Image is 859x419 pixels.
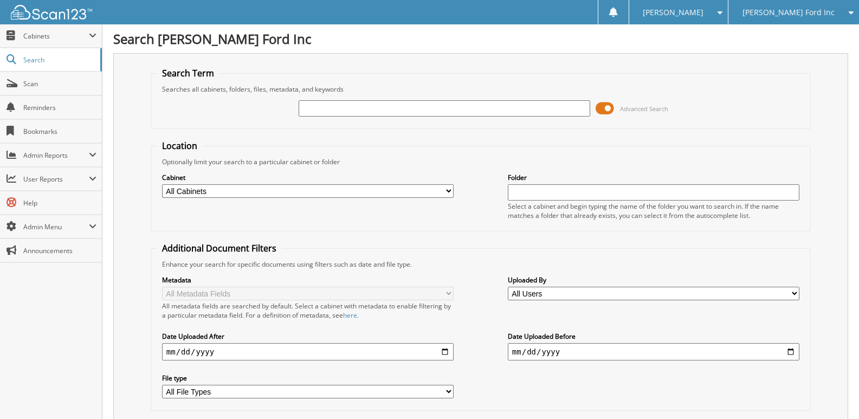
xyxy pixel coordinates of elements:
span: User Reports [23,175,89,184]
span: Admin Reports [23,151,89,160]
img: scan123-logo-white.svg [11,5,92,20]
input: end [508,343,799,360]
legend: Search Term [157,67,219,79]
label: Folder [508,173,799,182]
legend: Additional Document Filters [157,242,282,254]
div: Optionally limit your search to a particular cabinet or folder [157,157,805,166]
label: File type [162,373,454,383]
span: Admin Menu [23,222,89,231]
span: Announcements [23,246,96,255]
label: Date Uploaded Before [508,332,799,341]
span: Advanced Search [620,105,668,113]
label: Cabinet [162,173,454,182]
div: All metadata fields are searched by default. Select a cabinet with metadata to enable filtering b... [162,301,454,320]
span: Scan [23,79,96,88]
span: Reminders [23,103,96,112]
legend: Location [157,140,203,152]
span: [PERSON_NAME] [643,9,703,16]
label: Date Uploaded After [162,332,454,341]
span: Search [23,55,95,65]
div: Searches all cabinets, folders, files, metadata, and keywords [157,85,805,94]
input: start [162,343,454,360]
div: Select a cabinet and begin typing the name of the folder you want to search in. If the name match... [508,202,799,220]
span: Bookmarks [23,127,96,136]
span: Help [23,198,96,208]
span: [PERSON_NAME] Ford Inc [742,9,835,16]
div: Enhance your search for specific documents using filters such as date and file type. [157,260,805,269]
iframe: Chat Widget [805,367,859,419]
a: here [343,311,357,320]
span: Cabinets [23,31,89,41]
label: Metadata [162,275,454,285]
h1: Search [PERSON_NAME] Ford Inc [113,30,848,48]
label: Uploaded By [508,275,799,285]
